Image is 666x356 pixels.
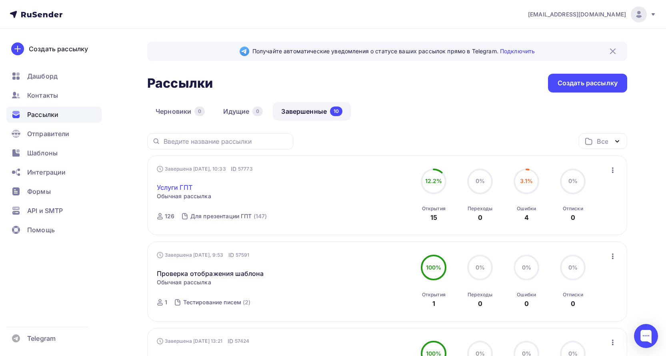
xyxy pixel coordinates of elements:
[182,296,252,309] a: Тестирование писем (2)
[6,107,102,123] a: Рассылки
[29,44,88,54] div: Создать рассылку
[252,47,535,55] span: Получайте автоматические уведомления о статусе ваших рассылок прямо в Telegram.
[528,10,626,18] span: [EMAIL_ADDRESS][DOMAIN_NAME]
[597,137,608,146] div: Все
[558,78,618,88] div: Создать рассылку
[27,91,58,100] span: Контакты
[468,292,492,298] div: Переходы
[563,292,583,298] div: Отписки
[252,107,263,116] div: 0
[27,129,70,139] span: Отправители
[517,292,536,298] div: Ошибки
[157,337,250,345] div: Завершена [DATE] 13:21
[165,212,174,220] div: 126
[524,213,529,222] div: 4
[27,225,55,235] span: Помощь
[422,205,446,212] div: Открытия
[571,299,575,308] div: 0
[147,75,213,91] h2: Рассылки
[563,205,583,212] div: Отписки
[517,205,536,212] div: Ошибки
[183,298,242,306] div: Тестирование писем
[430,213,437,222] div: 15
[478,213,482,222] div: 0
[568,264,578,271] span: 0%
[476,177,485,184] span: 0%
[27,110,58,119] span: Рассылки
[468,205,492,212] div: Переходы
[157,251,250,259] div: Завершена [DATE], 9:53
[157,269,264,278] a: Проверка отображения шаблона
[147,102,213,121] a: Черновики0
[522,264,531,271] span: 0%
[228,337,233,345] span: ID
[238,165,253,173] span: 57773
[254,212,267,220] div: (147)
[194,107,205,116] div: 0
[422,292,446,298] div: Открытия
[6,183,102,199] a: Формы
[240,46,249,56] img: Telegram
[571,213,575,222] div: 0
[6,68,102,84] a: Дашборд
[228,251,234,259] span: ID
[273,102,351,121] a: Завершенные10
[425,177,442,184] span: 12.2%
[330,107,342,116] div: 10
[157,183,192,192] a: Услуги ГПТ
[190,212,252,220] div: Для презентации ГПТ
[500,48,535,54] a: Подключить
[579,133,627,149] button: Все
[165,298,167,306] div: 1
[243,298,250,306] div: (2)
[157,278,211,286] span: Обычная рассылка
[426,264,442,271] span: 100%
[27,187,51,196] span: Формы
[27,148,58,158] span: Шаблоны
[432,299,435,308] div: 1
[6,87,102,103] a: Контакты
[27,334,56,343] span: Telegram
[215,102,271,121] a: Идущие0
[568,177,578,184] span: 0%
[478,299,482,308] div: 0
[6,145,102,161] a: Шаблоны
[27,167,66,177] span: Интеграции
[164,137,288,146] input: Введите название рассылки
[236,251,250,259] span: 57591
[476,264,485,271] span: 0%
[520,177,533,184] span: 3.1%
[528,6,656,22] a: [EMAIL_ADDRESS][DOMAIN_NAME]
[157,192,211,200] span: Обычная рассылка
[524,299,529,308] div: 0
[6,126,102,142] a: Отправители
[27,206,63,215] span: API и SMTP
[27,71,58,81] span: Дашборд
[231,165,236,173] span: ID
[235,337,250,345] span: 57424
[157,165,253,173] div: Завершена [DATE], 10:33
[190,210,268,223] a: Для презентации ГПТ (147)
